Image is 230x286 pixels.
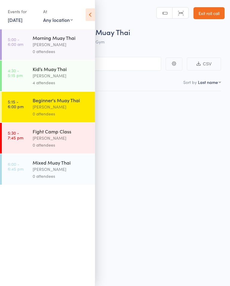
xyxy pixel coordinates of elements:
[33,142,90,148] div: 0 attendees
[33,97,90,103] div: Beginner's Muay Thai
[2,154,95,185] a: 6:00 -6:45 pmMixed Muay Thai[PERSON_NAME]0 attendees
[8,16,22,23] a: [DATE]
[187,58,221,70] button: CSV
[33,135,90,142] div: [PERSON_NAME]
[33,48,90,55] div: 0 attendees
[33,159,90,166] div: Mixed Muay Thai
[43,7,73,16] div: At
[33,166,90,173] div: [PERSON_NAME]
[8,37,23,46] time: 5:00 - 6:00 am
[8,130,23,140] time: 5:30 - 7:45 pm
[33,66,90,72] div: Kid’s Muay Thai
[8,68,23,78] time: 4:30 - 5:15 pm
[8,99,24,109] time: 5:15 - 6:00 pm
[33,173,90,180] div: 0 attendees
[193,7,225,19] a: Exit roll call
[2,92,95,122] a: 5:15 -6:00 pmBeginner's Muay Thai[PERSON_NAME]0 attendees
[96,39,105,45] span: Gym
[33,72,90,79] div: [PERSON_NAME]
[33,128,90,135] div: Fight Camp Class
[33,41,90,48] div: [PERSON_NAME]
[2,29,95,60] a: 5:00 -6:00 amMorning Muay Thai[PERSON_NAME]0 attendees
[8,7,37,16] div: Events for
[2,123,95,153] a: 5:30 -7:45 pmFight Camp Class[PERSON_NAME]0 attendees
[198,79,218,85] div: Last name
[33,79,90,86] div: 4 attendees
[33,103,90,110] div: [PERSON_NAME]
[33,110,90,117] div: 0 attendees
[2,61,95,91] a: 4:30 -5:15 pmKid’s Muay Thai[PERSON_NAME]4 attendees
[43,16,73,23] div: Any location
[183,79,197,85] label: Sort by
[33,34,90,41] div: Morning Muay Thai
[8,162,24,171] time: 6:00 - 6:45 pm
